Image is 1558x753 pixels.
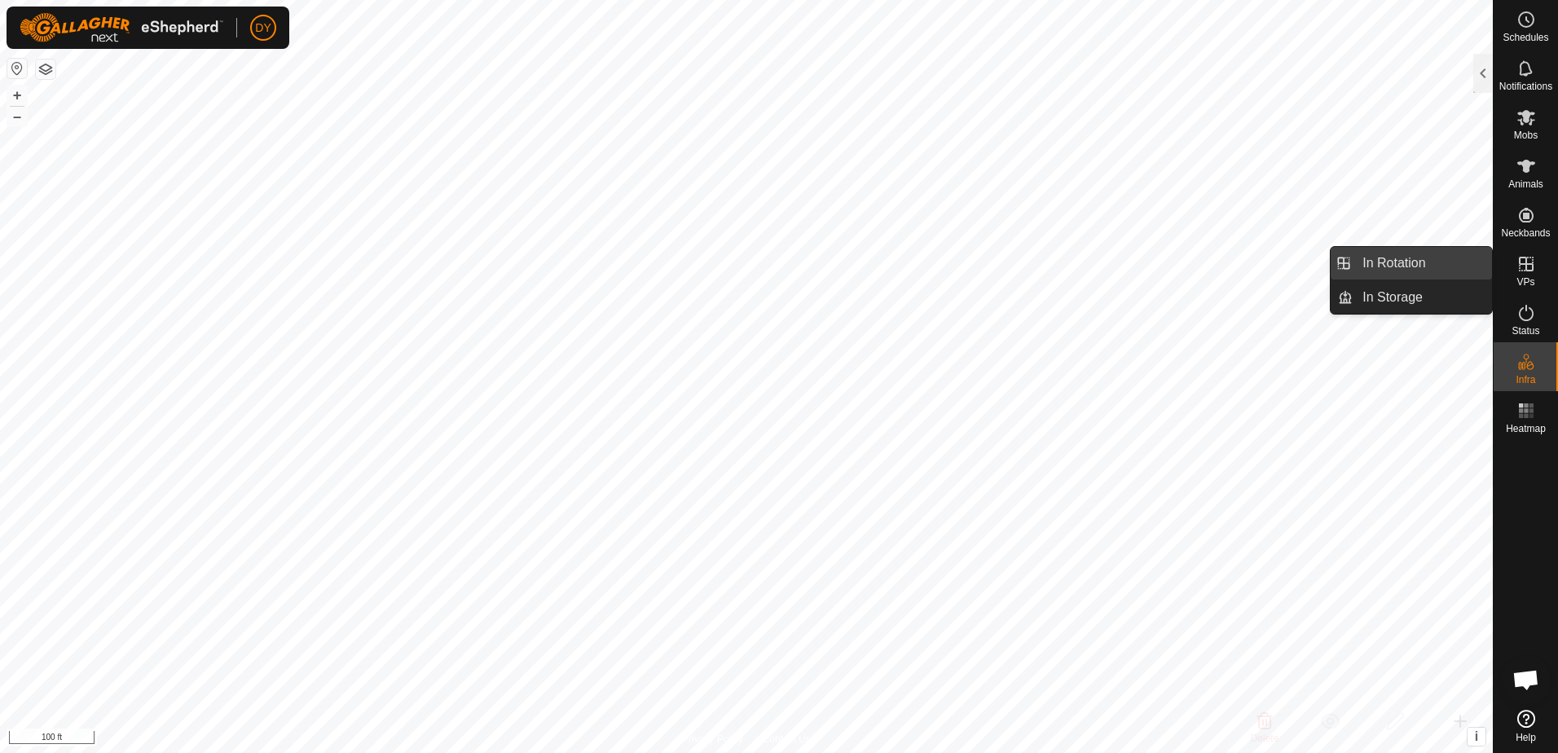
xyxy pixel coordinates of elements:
a: Privacy Policy [682,732,743,746]
button: i [1468,728,1485,746]
span: Notifications [1499,81,1552,91]
div: Open chat [1502,655,1551,704]
span: Help [1516,733,1536,742]
span: In Rotation [1362,253,1425,273]
a: Help [1494,703,1558,749]
span: Schedules [1503,33,1548,42]
li: In Storage [1331,281,1492,314]
button: Reset Map [7,59,27,78]
span: In Storage [1362,288,1423,307]
span: Heatmap [1506,424,1546,434]
a: Contact Us [763,732,811,746]
img: Gallagher Logo [20,13,223,42]
a: In Storage [1353,281,1492,314]
span: Mobs [1514,130,1538,140]
span: DY [255,20,271,37]
span: i [1475,729,1478,743]
span: Neckbands [1501,228,1550,238]
li: In Rotation [1331,247,1492,280]
button: – [7,107,27,126]
span: Infra [1516,375,1535,385]
span: VPs [1516,277,1534,287]
span: Status [1512,326,1539,336]
button: Map Layers [36,59,55,79]
a: In Rotation [1353,247,1492,280]
button: + [7,86,27,105]
span: Animals [1508,179,1543,189]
